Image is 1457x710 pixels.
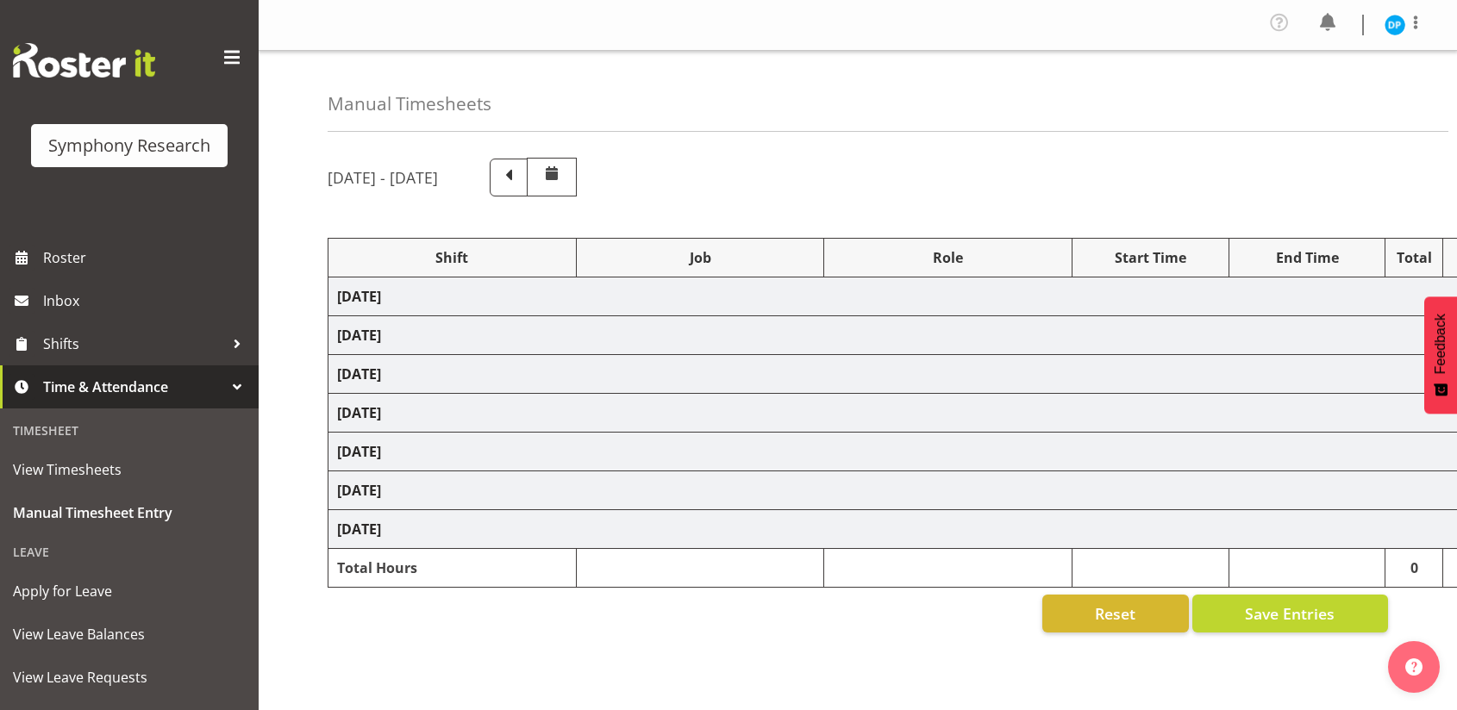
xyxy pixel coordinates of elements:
[4,413,254,448] div: Timesheet
[13,500,246,526] span: Manual Timesheet Entry
[585,247,816,268] div: Job
[1042,595,1189,632] button: Reset
[1238,247,1377,268] div: End Time
[4,448,254,491] a: View Timesheets
[328,94,491,114] h4: Manual Timesheets
[13,578,246,604] span: Apply for Leave
[43,288,250,314] span: Inbox
[833,247,1063,268] div: Role
[13,621,246,647] span: View Leave Balances
[1405,658,1423,676] img: help-xxl-2.png
[1385,15,1405,35] img: divyadeep-parmar11611.jpg
[43,245,250,271] span: Roster
[1081,247,1220,268] div: Start Time
[43,331,224,357] span: Shifts
[4,613,254,656] a: View Leave Balances
[1394,247,1434,268] div: Total
[48,133,210,159] div: Symphony Research
[1095,602,1135,625] span: Reset
[1424,296,1457,414] button: Feedback - Show survey
[43,374,224,400] span: Time & Attendance
[1192,595,1388,632] button: Save Entries
[1433,314,1448,374] span: Feedback
[4,656,254,699] a: View Leave Requests
[337,247,567,268] div: Shift
[4,570,254,613] a: Apply for Leave
[1245,602,1335,625] span: Save Entries
[4,534,254,570] div: Leave
[4,491,254,534] a: Manual Timesheet Entry
[328,549,577,588] td: Total Hours
[13,43,155,78] img: Rosterit website logo
[13,457,246,483] span: View Timesheets
[1385,549,1443,588] td: 0
[328,168,438,187] h5: [DATE] - [DATE]
[13,664,246,690] span: View Leave Requests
